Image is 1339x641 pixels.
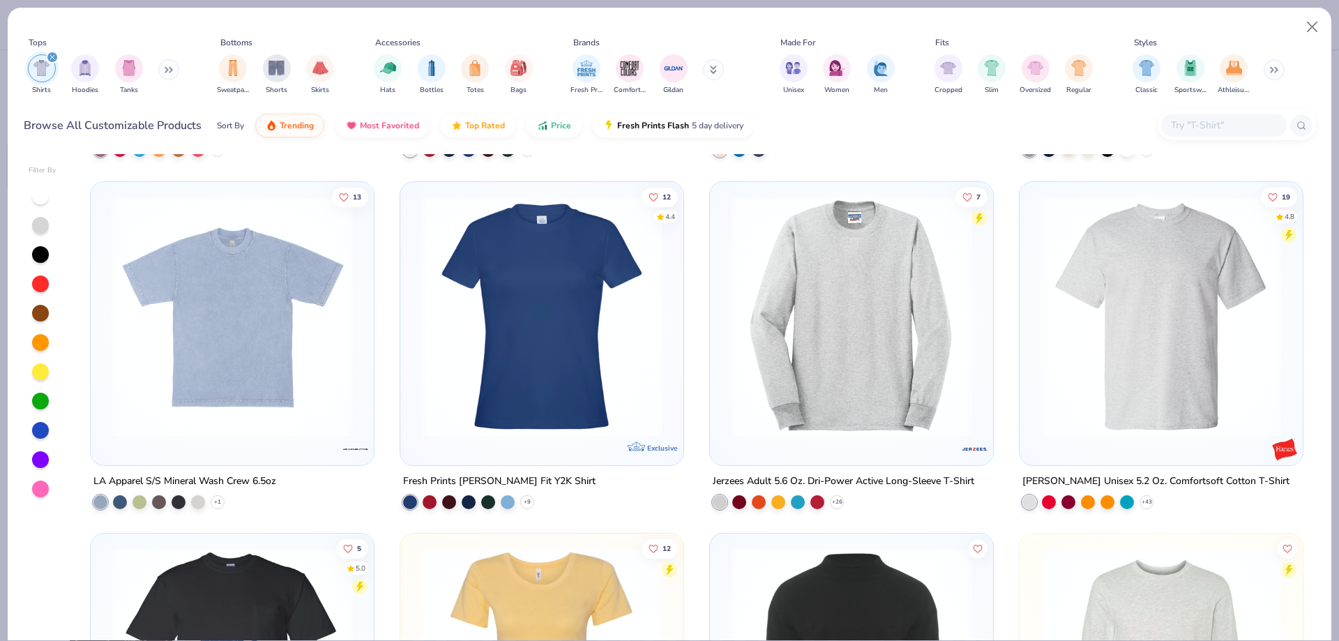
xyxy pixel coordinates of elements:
button: filter button [867,54,895,96]
button: filter button [1065,54,1093,96]
span: Athleisure [1218,85,1250,96]
span: 5 day delivery [692,118,743,134]
img: most_fav.gif [346,120,357,131]
span: Shirts [32,85,51,96]
button: filter button [505,54,533,96]
div: filter for Skirts [306,54,334,96]
span: Hats [380,85,395,96]
img: Tanks Image [121,60,137,76]
button: filter button [935,54,962,96]
img: 8b257b44-ba49-4508-96af-40497057ffe6 [105,195,360,437]
div: filter for Cropped [935,54,962,96]
img: Shorts Image [268,60,285,76]
img: d9a1c517-74bc-4fc7-af1d-c1675f82fba4 [1034,195,1289,437]
button: filter button [1218,54,1250,96]
div: LA Apparel S/S Mineral Wash Crew 6.5oz [93,472,276,490]
div: filter for Oversized [1020,54,1051,96]
div: filter for Hats [374,54,402,96]
button: filter button [263,54,291,96]
div: filter for Men [867,54,895,96]
button: filter button [570,54,603,96]
button: filter button [217,54,249,96]
div: filter for Women [823,54,851,96]
button: filter button [660,54,688,96]
button: Like [968,539,988,559]
div: Made For [780,36,815,49]
div: Brands [573,36,600,49]
div: filter for Regular [1065,54,1093,96]
button: filter button [374,54,402,96]
span: Women [824,85,849,96]
span: Fresh Prints Flash [617,120,689,131]
button: Like [1261,187,1297,206]
div: 5.0 [356,564,366,574]
span: Hoodies [72,85,98,96]
input: Try "T-Shirt" [1170,117,1277,133]
img: Bags Image [510,60,526,76]
img: Fresh Prints Image [576,58,597,79]
button: filter button [115,54,143,96]
button: Like [333,187,369,206]
img: Shirts Image [33,60,50,76]
span: Slim [985,85,999,96]
button: Close [1299,14,1326,40]
span: Bags [510,85,527,96]
button: filter button [1174,54,1206,96]
span: + 26 [831,497,842,506]
span: Exclusive [647,443,677,452]
button: Like [642,539,678,559]
div: filter for Hoodies [71,54,99,96]
img: 41771f5c-6788-4f4b-bcbe-e1bb168cb333 [724,195,979,437]
span: 7 [976,193,981,200]
div: filter for Sportswear [1174,54,1206,96]
img: Men Image [873,60,888,76]
span: Skirts [311,85,329,96]
img: TopRated.gif [451,120,462,131]
span: + 43 [213,145,223,153]
button: Like [642,187,678,206]
img: Totes Image [467,60,483,76]
img: Sportswear Image [1183,60,1198,76]
span: 19 [1282,193,1290,200]
span: + 13 [522,145,533,153]
div: 4.8 [1285,211,1294,222]
button: filter button [28,54,56,96]
img: Sweatpants Image [225,60,241,76]
img: trending.gif [266,120,277,131]
button: Price [527,114,582,137]
span: Unisex [783,85,804,96]
div: filter for Shirts [28,54,56,96]
button: filter button [1020,54,1051,96]
button: Like [1278,539,1297,559]
img: Women Image [829,60,845,76]
img: ea4d93dd-7b04-44b3-9cde-821043a9d75f [978,195,1234,437]
span: Comfort Colors [614,85,646,96]
span: Gildan [663,85,683,96]
img: Hats Image [380,60,396,76]
button: Most Favorited [335,114,430,137]
span: + 1 [214,497,221,506]
span: Fresh Prints [570,85,603,96]
div: filter for Classic [1133,54,1160,96]
span: Price [551,120,571,131]
button: Like [337,539,369,559]
img: Slim Image [984,60,999,76]
span: Classic [1135,85,1158,96]
div: Sort By [217,119,244,132]
div: Styles [1134,36,1157,49]
span: Cropped [935,85,962,96]
div: filter for Gildan [660,54,688,96]
div: filter for Bottles [418,54,446,96]
span: Sportswear [1174,85,1206,96]
span: 12 [663,193,671,200]
span: Shorts [266,85,287,96]
button: filter button [780,54,808,96]
div: Browse All Customizable Products [24,117,202,134]
img: Unisex Image [785,60,801,76]
img: Cropped Image [940,60,956,76]
span: 13 [354,193,362,200]
div: filter for Athleisure [1218,54,1250,96]
button: Like [955,187,988,206]
div: filter for Unisex [780,54,808,96]
div: Filter By [29,165,56,176]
